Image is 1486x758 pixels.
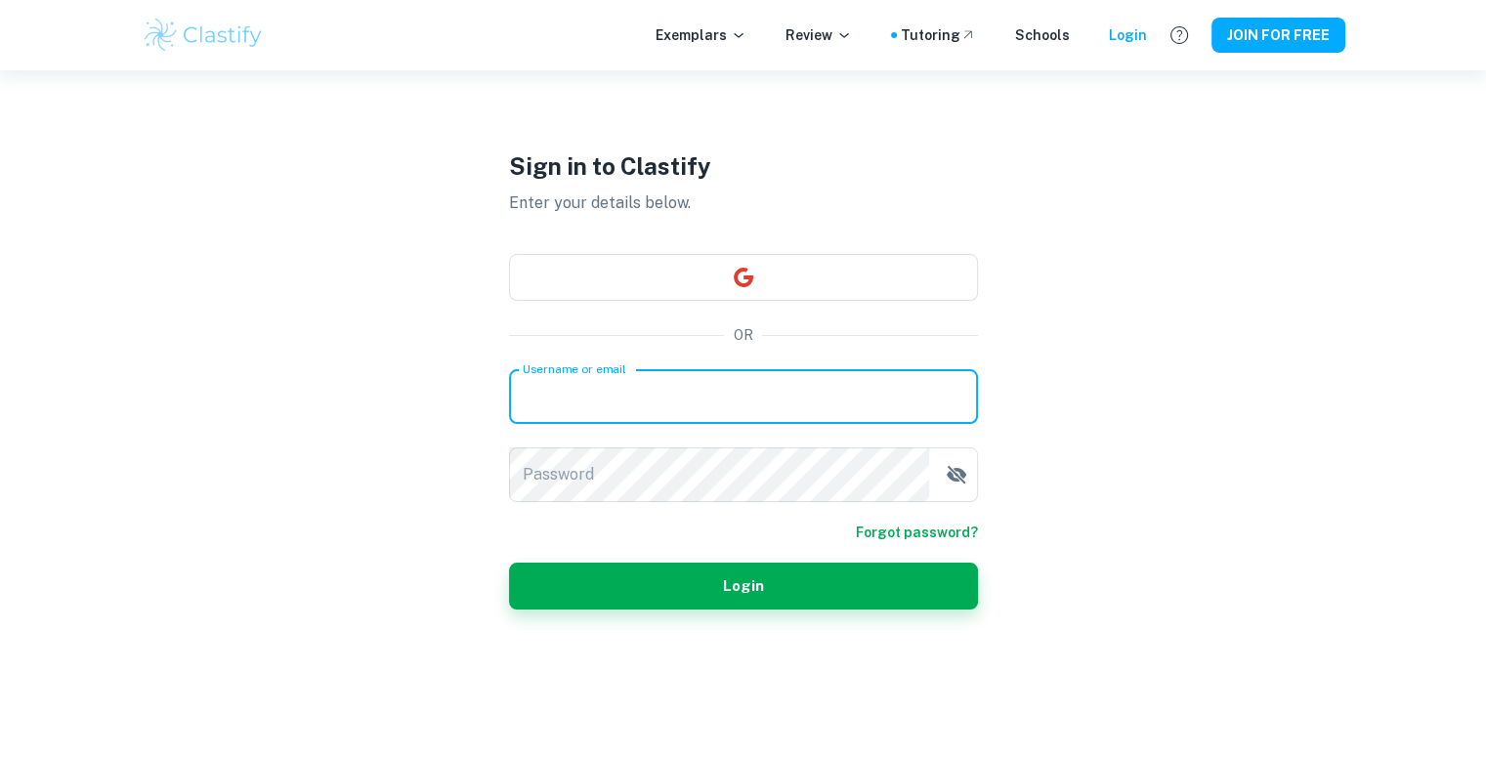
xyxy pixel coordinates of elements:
img: Clastify logo [142,16,266,55]
a: Forgot password? [856,522,978,543]
button: Login [509,563,978,610]
label: Username or email [523,360,626,377]
h1: Sign in to Clastify [509,148,978,184]
a: Tutoring [901,24,976,46]
button: JOIN FOR FREE [1211,18,1345,53]
p: OR [734,324,753,346]
a: Schools [1015,24,1070,46]
p: Review [785,24,852,46]
button: Help and Feedback [1163,19,1196,52]
a: Login [1109,24,1147,46]
p: Enter your details below. [509,191,978,215]
p: Exemplars [656,24,746,46]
